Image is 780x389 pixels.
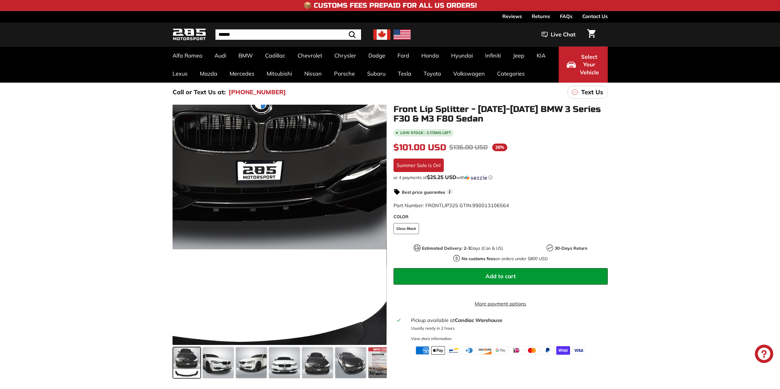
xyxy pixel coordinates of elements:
[416,346,429,355] img: american_express
[431,346,445,355] img: apple_pay
[411,325,604,331] p: Usually ready in 2 hours
[166,65,194,83] a: Lexus
[491,65,531,83] a: Categories
[492,144,507,151] span: 26%
[465,175,487,181] img: Sezzle
[447,65,491,83] a: Volkswagen
[394,105,608,124] h1: Front Lip Splitter - [DATE]-[DATE] BMW 3 Series F30 & M3 F80 Sedan
[400,131,451,135] span: Low stock - 2 items left
[394,174,608,181] div: or 4 payments of$25.25 USDwithSezzle Click to learn more about Sezzle
[394,202,509,208] span: Part Number: FRONTLIP325 GTIN:
[362,47,391,65] a: Dodge
[462,346,476,355] img: diners_club
[411,336,452,342] div: View store information
[173,28,206,42] img: Logo_285_Motorsport_areodynamics_components
[555,245,587,251] strong: 30-Days Return
[455,317,502,323] strong: Candiac Warehouse
[579,53,600,77] span: Select Your Vehicle
[582,11,608,21] a: Contact Us
[261,65,298,83] a: Mitsubishi
[194,65,223,83] a: Mazda
[525,346,539,355] img: master
[394,300,608,307] a: More payment options
[208,47,232,65] a: Audi
[223,65,261,83] a: Mercedes
[449,144,488,151] span: $136.00 USD
[462,256,495,261] strong: No customs fees
[328,65,361,83] a: Porsche
[472,202,509,208] span: 990013106564
[556,346,570,355] img: shopify_pay
[173,88,226,97] p: Call or Text Us at:
[572,346,586,355] img: visa
[427,174,456,180] span: $25.25 USD
[485,273,516,280] span: Add to cart
[541,346,554,355] img: paypal
[447,346,461,355] img: bancontact
[394,159,444,172] div: Summer Sale is On!
[422,245,470,251] strong: Estimated Delivery: 2-3
[478,346,492,355] img: discover
[229,88,286,97] a: [PHONE_NUMBER]
[534,27,584,42] button: Live Chat
[447,189,453,195] span: i
[402,189,445,195] strong: Best price guarantee
[232,47,259,65] a: BMW
[394,142,446,153] span: $101.00 USD
[753,345,775,365] inbox-online-store-chat: Shopify online store chat
[411,316,604,324] div: Pickup available at
[291,47,328,65] a: Chevrolet
[559,47,608,83] button: Select Your Vehicle
[567,86,608,99] a: Text Us
[328,47,362,65] a: Chrysler
[422,245,503,252] p: Days (Can & US)
[391,47,415,65] a: Ford
[462,256,548,262] p: on orders under $800 USD
[415,47,445,65] a: Honda
[394,268,608,285] button: Add to cart
[394,214,608,220] label: COLOR
[298,65,328,83] a: Nissan
[303,2,477,9] h4: 📦 Customs Fees Prepaid for All US Orders!
[259,47,291,65] a: Cadillac
[531,47,552,65] a: KIA
[361,65,392,83] a: Subaru
[417,65,447,83] a: Toyota
[507,47,531,65] a: Jeep
[560,11,573,21] a: FAQs
[551,31,576,39] span: Live Chat
[532,11,550,21] a: Returns
[581,88,603,97] p: Text Us
[166,47,208,65] a: Alfa Romeo
[215,29,361,40] input: Search
[502,11,522,21] a: Reviews
[494,346,508,355] img: google_pay
[445,47,479,65] a: Hyundai
[509,346,523,355] img: ideal
[479,47,507,65] a: Infiniti
[584,24,599,45] a: Cart
[394,174,608,181] div: or 4 payments of with
[392,65,417,83] a: Tesla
